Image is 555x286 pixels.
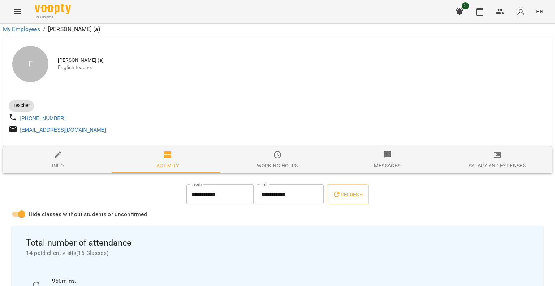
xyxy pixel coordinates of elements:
div: Activity [156,161,179,170]
span: 14 paid client-visits ( 16 Classes ) [26,249,529,257]
span: Hide classes without students or unconfirmed [29,210,147,219]
button: Menu [9,3,26,20]
span: Total number of attendance [26,237,529,248]
img: avatar_s.png [516,7,526,17]
a: [EMAIL_ADDRESS][DOMAIN_NAME] [20,127,106,133]
div: Salary and Expenses [469,161,526,170]
a: [PHONE_NUMBER] [20,115,66,121]
span: [PERSON_NAME] (а) [58,57,546,64]
span: EN [536,8,543,15]
img: Voopty Logo [35,4,71,14]
span: 3 [462,2,469,9]
span: For Business [35,15,71,20]
div: Info [52,161,64,170]
p: 960 mins. [52,277,523,285]
button: EN [533,5,546,18]
span: Refresh [332,190,363,199]
div: Messages [374,161,400,170]
button: Refresh [327,184,369,205]
li: / [43,25,45,34]
span: Teacher [9,102,34,109]
p: [PERSON_NAME] (а) [48,25,100,34]
div: Working hours [257,161,298,170]
span: English teacher [58,64,546,71]
a: My Employees [3,26,40,33]
nav: breadcrumb [3,25,552,34]
div: Г [12,46,48,82]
